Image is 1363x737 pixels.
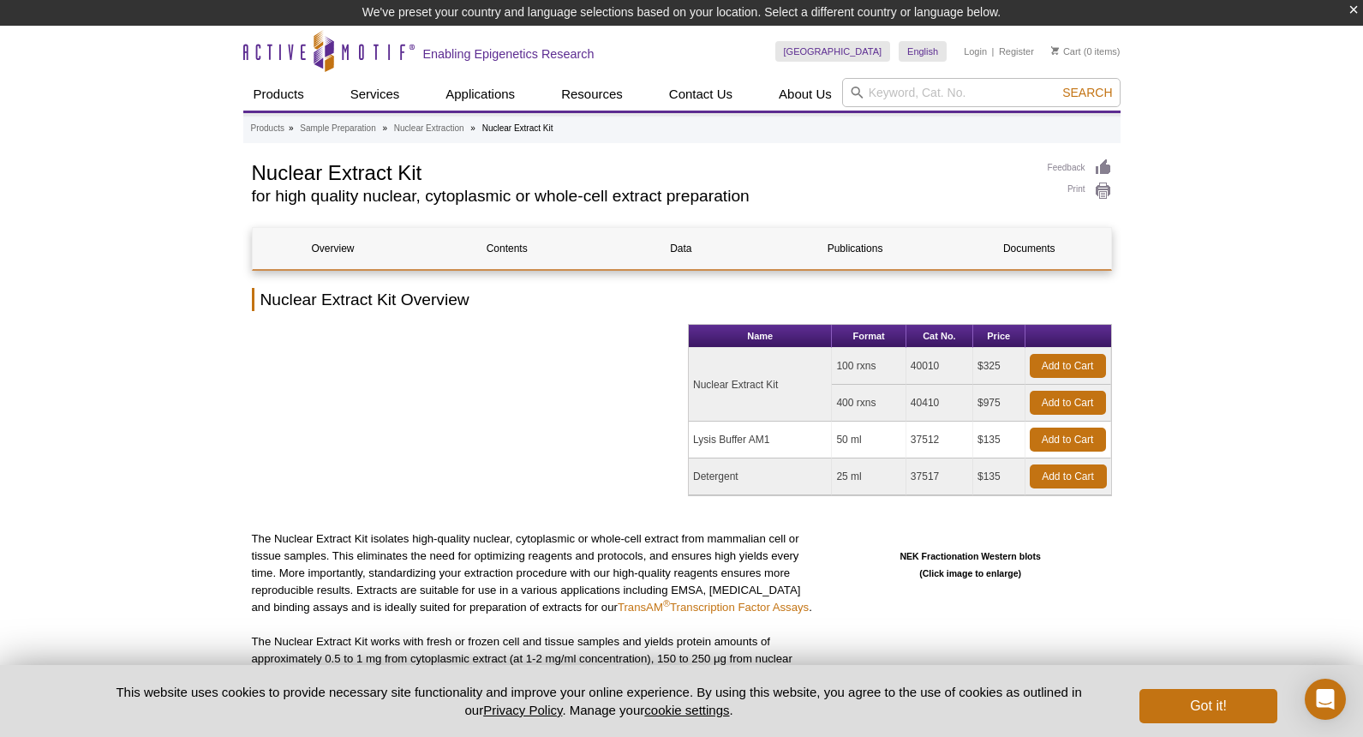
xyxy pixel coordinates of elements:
[1305,679,1346,720] div: Open Intercom Messenger
[382,123,387,133] li: »
[243,78,314,111] a: Products
[689,348,832,422] td: Nuclear Extract Kit
[906,422,973,458] td: 37512
[775,41,891,62] a: [GEOGRAPHIC_DATA]
[768,78,842,111] a: About Us
[1057,85,1117,100] button: Search
[1051,45,1081,57] a: Cart
[663,598,670,608] sup: ®
[1030,428,1106,452] a: Add to Cart
[832,458,906,495] td: 25 ml
[999,45,1034,57] a: Register
[973,325,1025,348] th: Price
[973,385,1025,422] td: $975
[964,45,987,57] a: Login
[601,228,762,269] a: Data
[289,123,294,133] li: »
[906,385,973,422] td: 40410
[482,123,553,133] li: Nuclear Extract Kit
[659,78,743,111] a: Contact Us
[253,228,414,269] a: Overview
[300,121,375,136] a: Sample Preparation
[551,78,633,111] a: Resources
[900,551,1040,578] b: NEK Fractionation Western blots (Click image to enlarge)
[948,228,1109,269] a: Documents
[832,385,906,422] td: 400 rxns
[644,703,729,717] button: cookie settings
[1030,464,1107,488] a: Add to Cart
[87,683,1112,719] p: This website uses cookies to provide necessary site functionality and improve your online experie...
[1048,159,1112,177] a: Feedback
[906,458,973,495] td: 37517
[1048,182,1112,201] a: Print
[252,189,1031,204] h2: for high quality nuclear, cytoplasmic or whole-cell extract preparation
[832,422,906,458] td: 50 ml
[1139,689,1276,723] button: Got it!
[423,46,595,62] h2: Enabling Epigenetics Research
[1051,41,1121,62] li: (0 items)
[973,458,1025,495] td: $135
[689,325,832,348] th: Name
[832,325,906,348] th: Format
[689,458,832,495] td: Detergent
[689,422,832,458] td: Lysis Buffer AM1
[251,121,284,136] a: Products
[252,288,1112,311] h2: Nuclear Extract Kit Overview
[252,530,816,616] p: The Nuclear Extract Kit isolates high-quality nuclear, cytoplasmic or whole-cell extract from mam...
[470,123,475,133] li: »
[1030,391,1106,415] a: Add to Cart
[1062,86,1112,99] span: Search
[252,633,816,736] p: The Nuclear Extract Kit works with fresh or frozen cell and tissue samples and yields protein amo...
[832,348,906,385] td: 100 rxns
[618,601,809,614] a: TransAM®Transcription Factor Assays
[992,41,995,62] li: |
[899,41,947,62] a: English
[842,78,1121,107] input: Keyword, Cat. No.
[906,348,973,385] td: 40010
[906,325,973,348] th: Cat No.
[1051,46,1059,55] img: Your Cart
[340,78,410,111] a: Services
[973,348,1025,385] td: $325
[394,121,464,136] a: Nuclear Extraction
[252,159,1031,184] h1: Nuclear Extract Kit
[483,703,562,717] a: Privacy Policy
[435,78,525,111] a: Applications
[973,422,1025,458] td: $135
[427,228,588,269] a: Contents
[1030,354,1106,378] a: Add to Cart
[774,228,936,269] a: Publications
